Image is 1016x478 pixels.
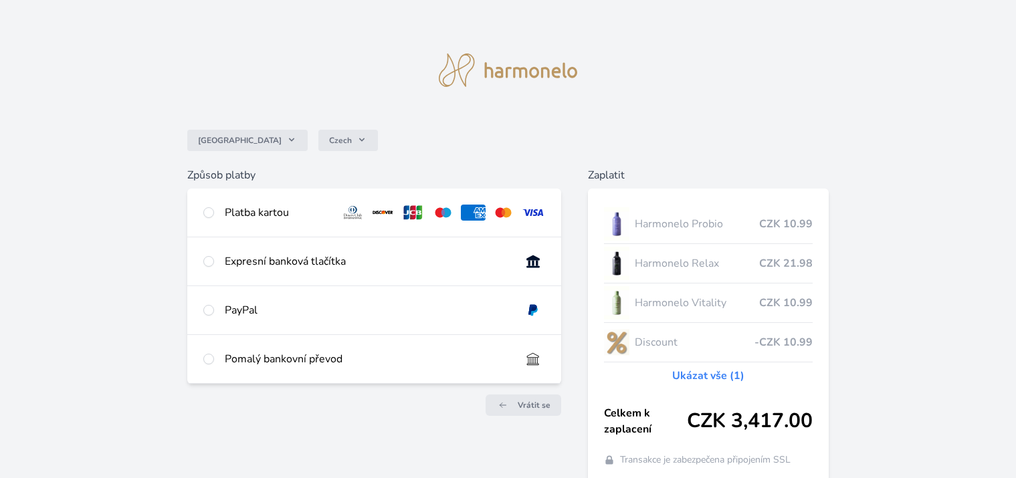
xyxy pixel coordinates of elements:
[759,295,813,311] span: CZK 10.99
[521,351,546,367] img: bankTransfer_IBAN.svg
[486,394,561,416] a: Vrátit se
[225,302,510,318] div: PayPal
[329,135,352,146] span: Czech
[431,205,455,221] img: maestro.svg
[491,205,516,221] img: mc.svg
[759,255,813,271] span: CZK 21.98
[604,326,629,359] img: discount-lo.png
[635,334,754,350] span: Discount
[401,205,425,221] img: jcb.svg
[635,295,759,311] span: Harmonelo Vitality
[588,167,829,183] h6: Zaplatit
[439,53,578,87] img: logo.svg
[225,351,510,367] div: Pomalý bankovní převod
[604,207,629,241] img: CLEAN_PROBIO_se_stinem_x-lo.jpg
[521,205,546,221] img: visa.svg
[461,205,486,221] img: amex.svg
[187,130,308,151] button: [GEOGRAPHIC_DATA]
[635,216,759,232] span: Harmonelo Probio
[371,205,395,221] img: discover.svg
[518,400,550,410] span: Vrátit se
[620,453,791,467] span: Transakce je zabezpečena připojením SSL
[340,205,365,221] img: diners.svg
[225,253,510,269] div: Expresní banková tlačítka
[604,286,629,320] img: CLEAN_VITALITY_se_stinem_x-lo.jpg
[521,302,546,318] img: paypal.svg
[604,405,687,437] span: Celkem k zaplacení
[318,130,378,151] button: Czech
[225,205,330,221] div: Platba kartou
[672,368,744,384] a: Ukázat vše (1)
[187,167,562,183] h6: Způsob platby
[521,253,546,269] img: onlineBanking_CZ.svg
[687,409,813,433] span: CZK 3,417.00
[635,255,759,271] span: Harmonelo Relax
[759,216,813,232] span: CZK 10.99
[198,135,282,146] span: [GEOGRAPHIC_DATA]
[754,334,813,350] span: -CZK 10.99
[604,247,629,280] img: CLEAN_RELAX_se_stinem_x-lo.jpg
